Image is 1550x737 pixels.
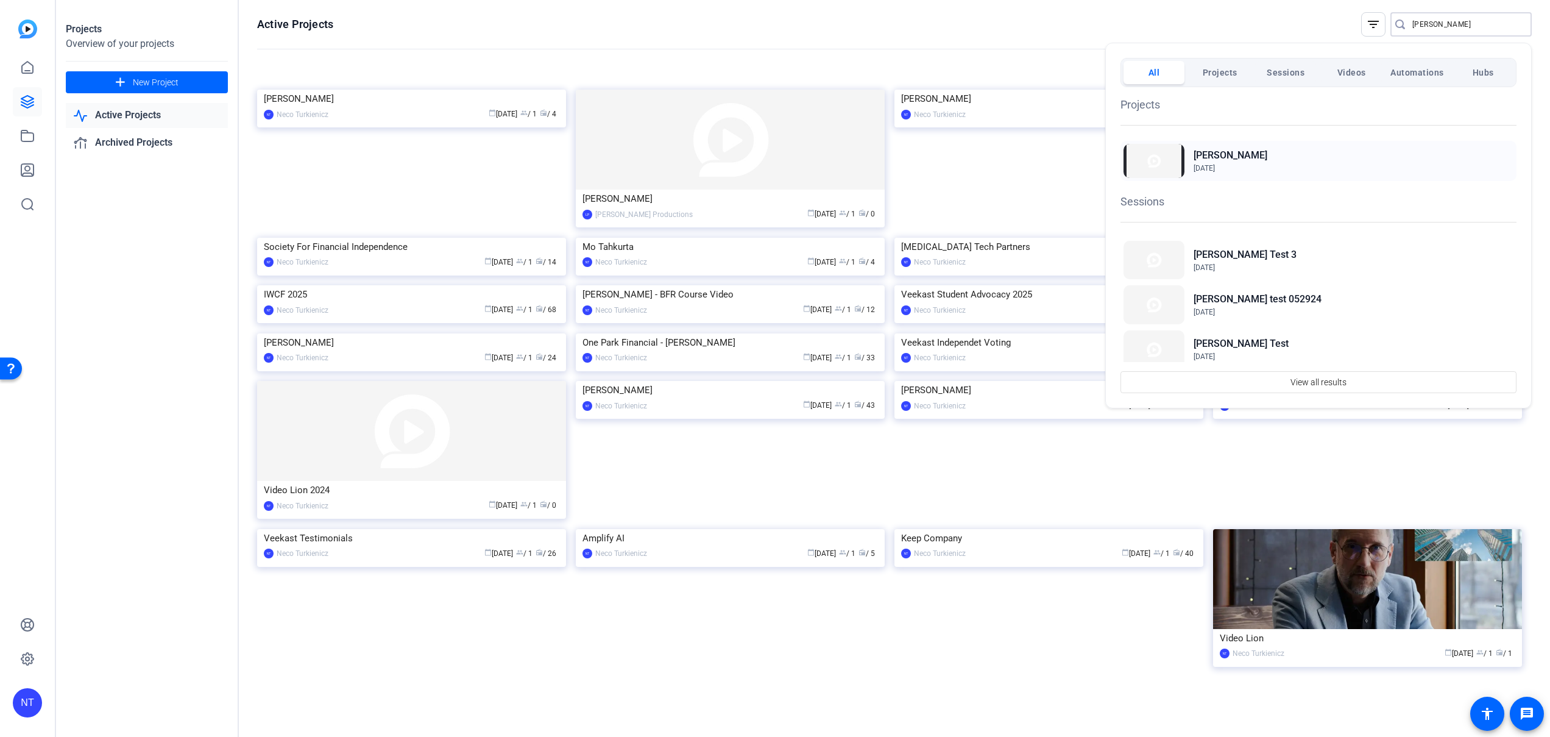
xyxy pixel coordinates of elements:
h2: [PERSON_NAME] Test 3 [1194,247,1297,262]
img: Thumbnail [1124,241,1184,279]
h2: [PERSON_NAME] test 052924 [1194,292,1322,307]
span: [DATE] [1194,308,1215,316]
span: Hubs [1473,62,1494,84]
span: [DATE] [1194,352,1215,361]
img: Thumbnail [1124,285,1184,324]
span: [DATE] [1194,263,1215,272]
span: Automations [1390,62,1444,84]
h2: [PERSON_NAME] [1194,148,1267,163]
img: Thumbnail [1124,144,1184,178]
span: Projects [1203,62,1237,84]
span: View all results [1290,371,1347,394]
h2: [PERSON_NAME] Test [1194,336,1289,351]
span: Sessions [1267,62,1304,84]
h1: Projects [1120,96,1516,113]
span: All [1148,62,1160,84]
span: Videos [1337,62,1366,84]
button: View all results [1120,371,1516,393]
h1: Sessions [1120,193,1516,210]
img: Thumbnail [1124,330,1184,369]
span: [DATE] [1194,164,1215,173]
